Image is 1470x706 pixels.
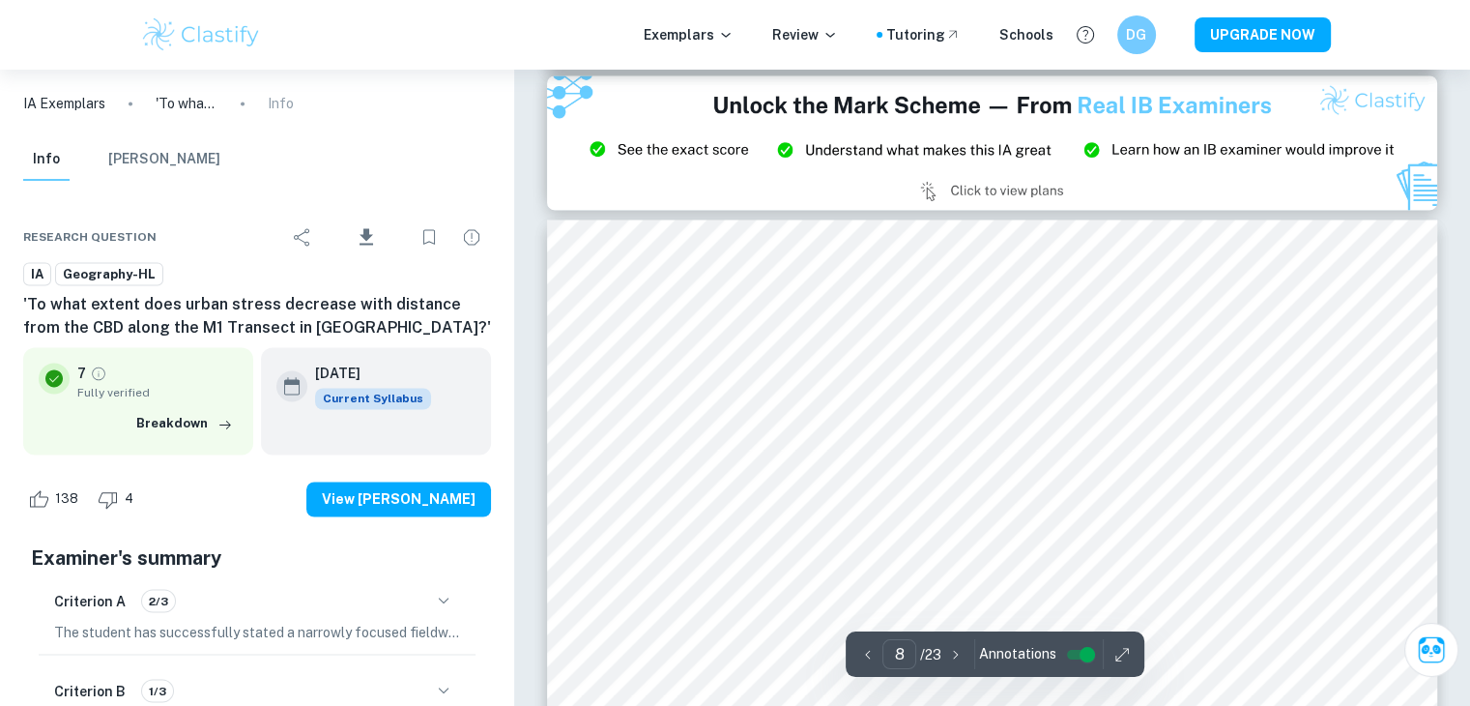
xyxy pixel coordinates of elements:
div: Bookmark [410,218,448,256]
button: [PERSON_NAME] [108,138,220,181]
button: UPGRADE NOW [1195,17,1331,52]
span: Current Syllabus [315,388,431,409]
button: Info [23,138,70,181]
h6: 'To what extent does urban stress decrease with distance from the CBD along the M1 Transect in [G... [23,293,491,339]
p: Info [268,93,294,114]
h6: [DATE] [315,363,416,384]
span: Research question [23,228,157,246]
div: Dislike [93,484,144,515]
img: Ad [547,75,1438,209]
button: DG [1117,15,1156,54]
div: Like [23,484,89,515]
span: Fully verified [77,384,238,401]
h6: Criterion A [54,590,126,611]
a: IA Exemplars [23,93,105,114]
h6: Criterion B [54,680,126,701]
p: 'To what extent does urban stress decrease with distance from the CBD along the M1 Transect in [G... [156,93,217,114]
div: Report issue [452,218,491,256]
button: View [PERSON_NAME] [306,482,491,516]
a: Tutoring [886,24,961,45]
span: Geography-HL [56,265,162,284]
h6: DG [1125,24,1147,45]
div: This exemplar is based on the current syllabus. Feel free to refer to it for inspiration/ideas wh... [315,388,431,409]
div: Download [326,212,406,262]
span: Annotations [979,644,1056,664]
div: Share [283,218,322,256]
a: Geography-HL [55,262,163,286]
a: IA [23,262,51,286]
span: 138 [44,489,89,509]
span: 2/3 [142,592,175,609]
p: 7 [77,363,86,384]
span: 1/3 [142,682,173,699]
span: 4 [114,489,144,509]
button: Ask Clai [1404,623,1458,677]
a: Schools [999,24,1053,45]
p: The student has successfully stated a narrowly focused fieldwork question, exploring urban stress... [54,621,460,642]
span: IA [24,265,50,284]
h5: Examiner's summary [31,544,483,573]
p: / 23 [920,644,941,665]
button: Breakdown [131,409,238,438]
p: Review [772,24,838,45]
p: Exemplars [644,24,734,45]
img: Clastify logo [140,15,263,54]
button: Help and Feedback [1069,18,1102,51]
a: Grade fully verified [90,365,107,382]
